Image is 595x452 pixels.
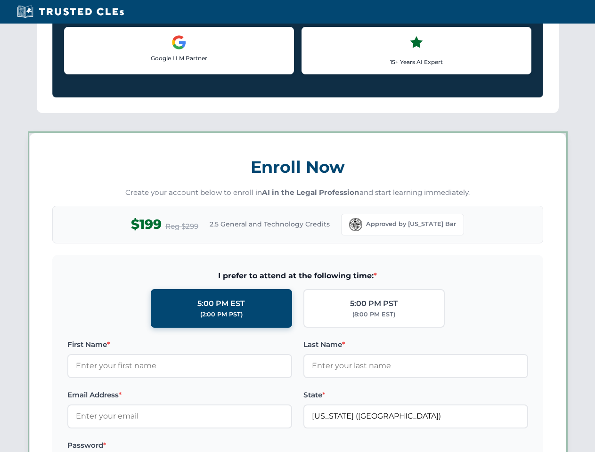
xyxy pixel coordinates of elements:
span: Reg $299 [165,221,198,232]
label: Last Name [303,339,528,350]
div: 5:00 PM EST [197,298,245,310]
label: Email Address [67,389,292,401]
h3: Enroll Now [52,152,543,182]
input: Enter your first name [67,354,292,378]
label: Password [67,440,292,451]
span: I prefer to attend at the following time: [67,270,528,282]
span: 2.5 General and Technology Credits [210,219,330,229]
input: Florida (FL) [303,404,528,428]
img: Google [171,35,187,50]
img: Trusted CLEs [14,5,127,19]
label: First Name [67,339,292,350]
p: Create your account below to enroll in and start learning immediately. [52,187,543,198]
div: (8:00 PM EST) [352,310,395,319]
span: $199 [131,214,162,235]
div: (2:00 PM PST) [200,310,243,319]
input: Enter your email [67,404,292,428]
strong: AI in the Legal Profession [262,188,359,197]
span: Approved by [US_STATE] Bar [366,219,456,229]
p: Google LLM Partner [72,54,286,63]
input: Enter your last name [303,354,528,378]
img: Florida Bar [349,218,362,231]
p: 15+ Years AI Expert [310,57,523,66]
div: 5:00 PM PST [350,298,398,310]
label: State [303,389,528,401]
